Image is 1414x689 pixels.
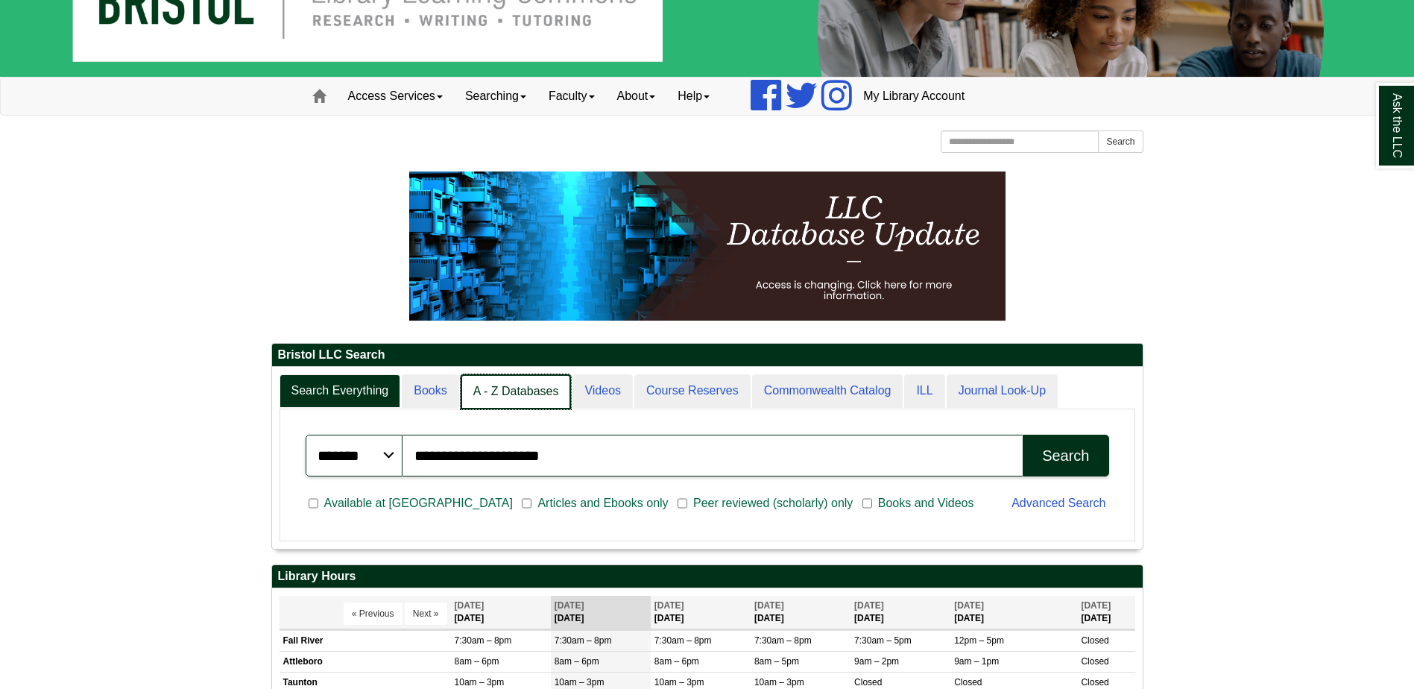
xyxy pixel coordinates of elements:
span: 7:30am – 8pm [654,635,712,646]
span: 7:30am – 8pm [555,635,612,646]
span: [DATE] [754,600,784,611]
input: Peer reviewed (scholarly) only [678,497,687,510]
span: [DATE] [954,600,984,611]
a: ILL [904,374,944,408]
a: Access Services [337,78,454,115]
span: [DATE] [555,600,584,611]
span: [DATE] [654,600,684,611]
th: [DATE] [451,596,551,629]
h2: Library Hours [272,565,1143,588]
button: Search [1098,130,1143,153]
span: 9am – 1pm [954,656,999,667]
span: 10am – 3pm [654,677,704,688]
input: Available at [GEOGRAPHIC_DATA] [309,497,318,510]
input: Books and Videos [862,497,872,510]
a: Videos [572,374,633,408]
button: Search [1023,435,1108,476]
td: Fall River [280,631,451,652]
span: Closed [1081,656,1108,667]
a: Commonwealth Catalog [752,374,903,408]
a: Searching [454,78,537,115]
button: « Previous [344,603,403,625]
th: [DATE] [651,596,751,629]
a: Advanced Search [1011,497,1105,509]
span: Peer reviewed (scholarly) only [687,494,859,512]
span: Closed [1081,635,1108,646]
a: Course Reserves [634,374,751,408]
span: 7:30am – 8pm [754,635,812,646]
input: Articles and Ebooks only [522,497,531,510]
a: A - Z Databases [461,374,572,409]
h2: Bristol LLC Search [272,344,1143,367]
span: [DATE] [455,600,485,611]
a: Books [402,374,458,408]
span: 9am – 2pm [854,656,899,667]
button: Next » [405,603,447,625]
span: 8am – 6pm [654,656,699,667]
span: 12pm – 5pm [954,635,1004,646]
a: Search Everything [280,374,401,408]
span: 10am – 3pm [455,677,505,688]
span: Books and Videos [872,494,980,512]
span: 8am – 6pm [455,656,499,667]
span: Available at [GEOGRAPHIC_DATA] [318,494,519,512]
a: Faculty [537,78,606,115]
a: Help [666,78,721,115]
span: 8am – 6pm [555,656,599,667]
a: My Library Account [852,78,976,115]
span: Articles and Ebooks only [531,494,674,512]
th: [DATE] [551,596,651,629]
img: HTML tutorial [409,172,1006,321]
span: 10am – 3pm [555,677,605,688]
a: Journal Look-Up [947,374,1058,408]
th: [DATE] [1077,596,1134,629]
span: Closed [854,677,882,688]
th: [DATE] [751,596,850,629]
span: 10am – 3pm [754,677,804,688]
a: About [606,78,667,115]
span: Closed [1081,677,1108,688]
span: 7:30am – 8pm [455,635,512,646]
th: [DATE] [950,596,1077,629]
span: Closed [954,677,982,688]
span: [DATE] [854,600,884,611]
div: Search [1042,447,1089,465]
th: [DATE] [850,596,950,629]
span: 8am – 5pm [754,656,799,667]
span: [DATE] [1081,600,1111,611]
td: Attleboro [280,652,451,673]
span: 7:30am – 5pm [854,635,912,646]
